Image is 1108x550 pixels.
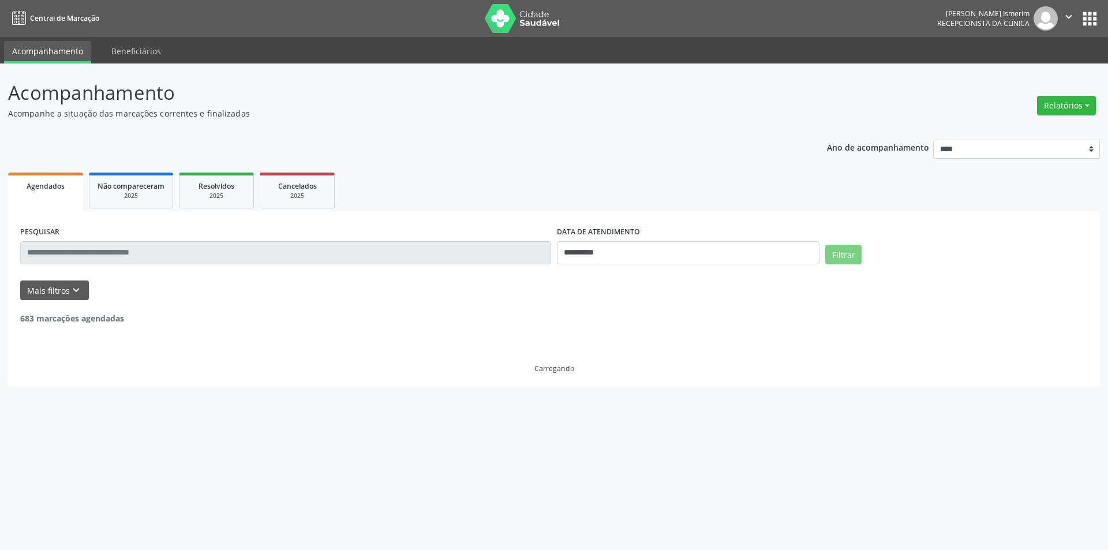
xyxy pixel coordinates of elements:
button: Filtrar [825,245,862,264]
p: Ano de acompanhamento [827,140,929,154]
p: Acompanhamento [8,78,772,107]
div: 2025 [268,192,326,200]
span: Cancelados [278,181,317,191]
i:  [1062,10,1075,23]
a: Central de Marcação [8,9,99,28]
span: Agendados [27,181,65,191]
div: 2025 [98,192,164,200]
a: Acompanhamento [4,41,91,63]
button: Relatórios [1037,96,1096,115]
button: Mais filtroskeyboard_arrow_down [20,280,89,301]
label: DATA DE ATENDIMENTO [557,223,640,241]
button: apps [1080,9,1100,29]
button:  [1058,6,1080,31]
i: keyboard_arrow_down [70,284,83,297]
span: Central de Marcação [30,13,99,23]
div: Carregando [534,364,574,373]
span: Não compareceram [98,181,164,191]
img: img [1034,6,1058,31]
span: Recepcionista da clínica [937,18,1030,28]
a: Beneficiários [103,41,169,61]
strong: 683 marcações agendadas [20,313,124,324]
label: PESQUISAR [20,223,59,241]
div: [PERSON_NAME] Ismerim [937,9,1030,18]
div: 2025 [188,192,245,200]
span: Resolvidos [199,181,234,191]
p: Acompanhe a situação das marcações correntes e finalizadas [8,107,772,119]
